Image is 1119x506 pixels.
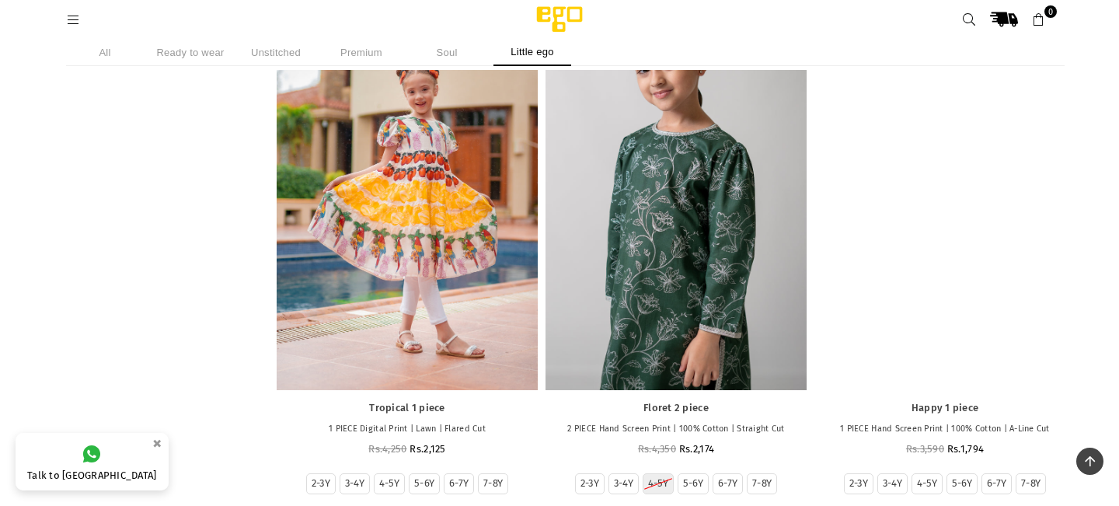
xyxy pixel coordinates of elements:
[580,477,599,490] label: 2-3Y
[952,477,972,490] label: 5-6Y
[493,39,571,66] li: Little ego
[312,477,330,490] label: 2-3Y
[16,433,169,490] a: Talk to [GEOGRAPHIC_DATA]
[59,13,87,25] a: Menu
[1021,477,1041,490] label: 7-8Y
[1044,5,1057,18] span: 0
[822,402,1068,415] a: Happy 1 piece
[345,477,364,490] label: 3-4Y
[237,39,315,66] li: Unstitched
[849,477,868,490] label: 2-3Y
[638,443,676,455] span: Rs.4,350
[284,423,530,436] p: 1 PIECE Digital Print | Lawn | Flared Cut
[679,443,714,455] span: Rs.2,174
[152,39,229,66] li: Ready to wear
[322,39,400,66] li: Premium
[66,39,144,66] li: All
[906,443,944,455] span: Rs.3,590
[822,423,1068,436] p: 1 PIECE Hand Screen Print | 100% Cotton | A-Line Cut
[368,443,406,455] span: Rs.4,250
[683,477,703,490] label: 5-6Y
[752,477,772,490] label: 7-8Y
[148,431,166,456] button: ×
[553,423,799,436] p: 2 PIECE Hand Screen Print | 100% Cotton | Straight Cut
[379,477,399,490] label: 4-5Y
[553,402,799,415] a: Floret 2 piece
[449,477,469,490] label: 6-7Y
[1025,5,1053,33] a: 0
[493,4,626,35] img: Ego
[483,477,503,490] label: 7-8Y
[414,477,434,490] label: 5-6Y
[987,477,1006,490] label: 6-7Y
[947,443,984,455] span: Rs.1,794
[955,5,983,33] a: Search
[408,39,486,66] li: Soul
[410,443,445,455] span: Rs.2,125
[883,477,902,490] label: 3-4Y
[648,477,668,490] label: 4-5Y
[284,402,530,415] a: Tropical 1 piece
[917,477,937,490] label: 4-5Y
[614,477,633,490] label: 3-4Y
[718,477,737,490] label: 6-7Y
